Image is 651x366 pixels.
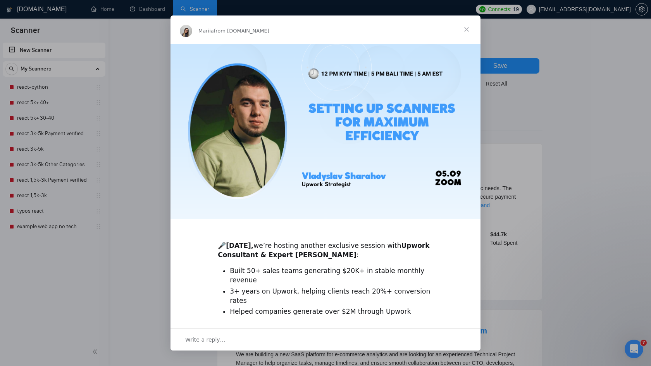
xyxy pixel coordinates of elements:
[170,328,480,351] div: Open conversation and reply
[226,242,253,249] b: [DATE],
[230,266,433,285] li: Built 50+ sales teams generating $20K+ in stable monthly revenue
[453,15,480,43] span: Close
[230,287,433,306] li: 3+ years on Upwork, helping clients reach 20%+ conversion rates
[218,232,433,259] div: 🎤 we’re hosting another exclusive session with :
[198,28,214,34] span: Mariia
[218,242,429,259] b: Upwork Consultant & Expert [PERSON_NAME]
[230,307,433,316] li: Helped companies generate over $2M through Upwork
[180,25,192,37] img: Profile image for Mariia
[214,28,269,34] span: from [DOMAIN_NAME]
[185,335,226,345] span: Write a reply…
